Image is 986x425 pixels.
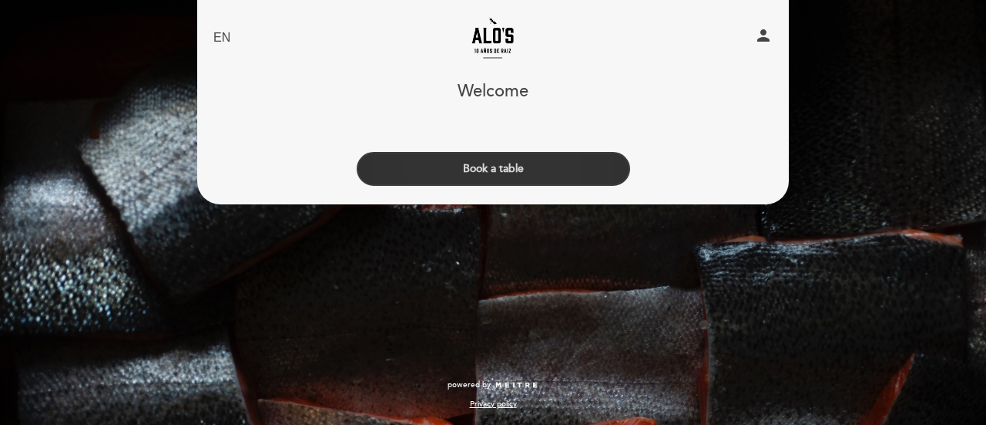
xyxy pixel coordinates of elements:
button: person [754,26,773,50]
a: powered by [448,379,538,390]
i: person [754,26,773,45]
span: powered by [448,379,491,390]
img: MEITRE [495,382,538,390]
a: Privacy policy [470,399,517,410]
h1: Welcome [458,83,528,101]
a: Alo's [397,17,589,59]
button: Book a table [357,152,630,186]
